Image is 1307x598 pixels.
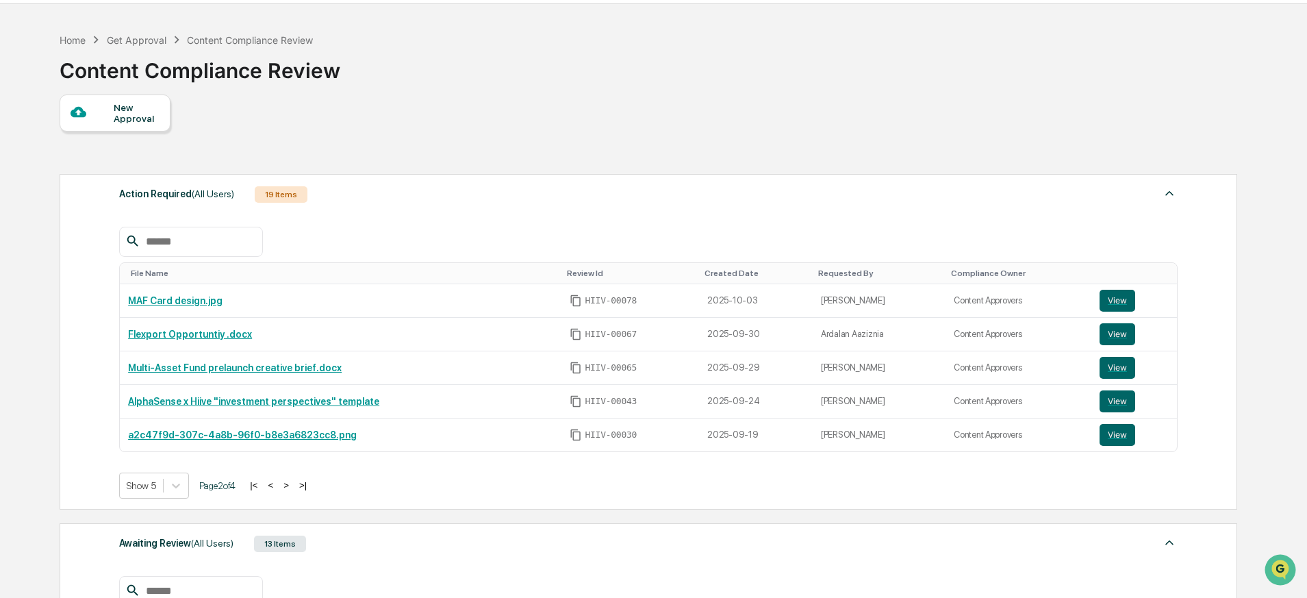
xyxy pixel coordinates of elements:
[951,269,1086,278] div: Toggle SortBy
[246,479,262,491] button: |<
[14,29,249,51] p: How can we help?
[813,385,946,419] td: [PERSON_NAME]
[705,269,807,278] div: Toggle SortBy
[699,351,813,385] td: 2025-09-29
[585,362,637,373] span: HIIV-00065
[570,362,582,374] span: Copy Id
[128,329,252,340] a: Flexport Opportuntiy .docx
[813,318,946,351] td: Ardalan Aaziznia
[585,429,637,440] span: HIIV-00030
[585,295,637,306] span: HIIV-00078
[27,173,88,186] span: Preclearance
[60,47,340,83] div: Content Compliance Review
[699,318,813,351] td: 2025-09-30
[119,534,233,552] div: Awaiting Review
[946,385,1091,419] td: Content Approvers
[128,429,357,440] a: a2c47f9d-307c-4a8b-96f0-b8e3a6823cc8.png
[570,395,582,408] span: Copy Id
[570,429,582,441] span: Copy Id
[119,185,234,203] div: Action Required
[279,479,293,491] button: >
[1161,185,1178,201] img: caret
[699,419,813,451] td: 2025-09-19
[8,193,92,218] a: 🔎Data Lookup
[570,295,582,307] span: Copy Id
[128,396,379,407] a: AlphaSense x Hiive "investment perspectives" template
[1100,357,1169,379] a: View
[1100,290,1135,312] button: View
[233,109,249,125] button: Start new chat
[1100,424,1169,446] a: View
[14,200,25,211] div: 🔎
[818,269,940,278] div: Toggle SortBy
[946,419,1091,451] td: Content Approvers
[264,479,277,491] button: <
[14,105,38,129] img: 1746055101610-c473b297-6a78-478c-a979-82029cc54cd1
[1100,290,1169,312] a: View
[60,34,86,46] div: Home
[1263,553,1300,590] iframe: Open customer support
[14,174,25,185] div: 🖐️
[813,419,946,451] td: [PERSON_NAME]
[570,328,582,340] span: Copy Id
[128,295,223,306] a: MAF Card design.jpg
[114,102,160,124] div: New Approval
[47,105,225,119] div: Start new chat
[585,329,637,340] span: HIIV-00067
[1102,269,1171,278] div: Toggle SortBy
[199,480,236,491] span: Page 2 of 4
[1100,357,1135,379] button: View
[946,351,1091,385] td: Content Approvers
[94,167,175,192] a: 🗄️Attestations
[946,318,1091,351] td: Content Approvers
[128,362,342,373] a: Multi-Asset Fund prelaunch creative brief.docx
[1100,424,1135,446] button: View
[27,199,86,212] span: Data Lookup
[99,174,110,185] div: 🗄️
[1161,534,1178,551] img: caret
[97,232,166,242] a: Powered byPylon
[187,34,313,46] div: Content Compliance Review
[946,284,1091,318] td: Content Approvers
[1100,390,1135,412] button: View
[254,536,306,552] div: 13 Items
[191,538,233,549] span: (All Users)
[813,284,946,318] td: [PERSON_NAME]
[131,269,556,278] div: Toggle SortBy
[699,385,813,419] td: 2025-09-24
[567,269,694,278] div: Toggle SortBy
[107,34,166,46] div: Get Approval
[1100,390,1169,412] a: View
[295,479,311,491] button: >|
[1100,323,1135,345] button: View
[47,119,173,129] div: We're available if you need us!
[136,232,166,242] span: Pylon
[699,284,813,318] td: 2025-10-03
[255,186,307,203] div: 19 Items
[192,188,234,199] span: (All Users)
[1100,323,1169,345] a: View
[8,167,94,192] a: 🖐️Preclearance
[585,396,637,407] span: HIIV-00043
[113,173,170,186] span: Attestations
[813,351,946,385] td: [PERSON_NAME]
